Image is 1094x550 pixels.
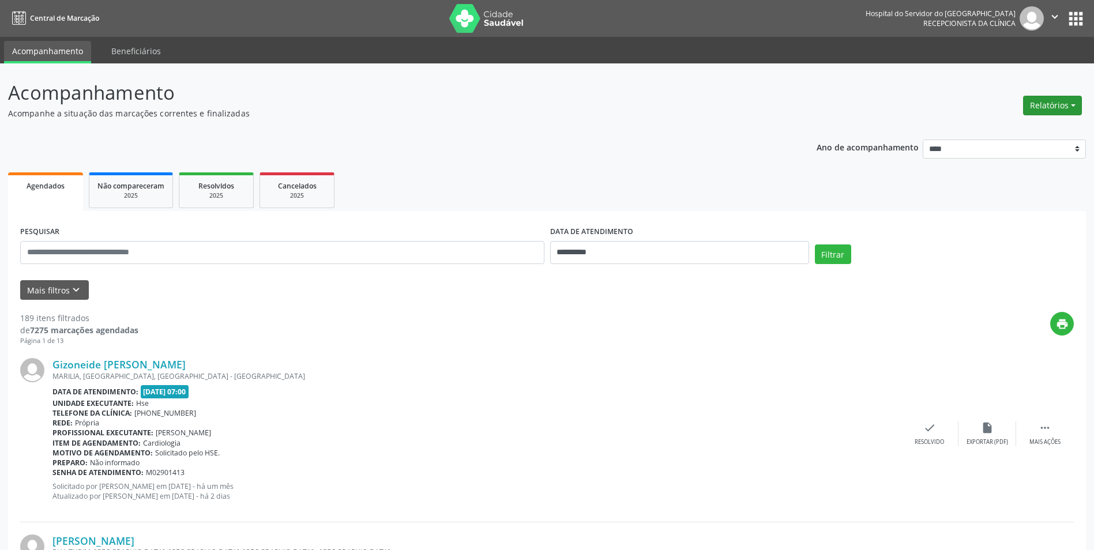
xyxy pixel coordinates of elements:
span: Hse [136,398,149,408]
p: Ano de acompanhamento [817,140,919,154]
a: Central de Marcação [8,9,99,28]
a: Beneficiários [103,41,169,61]
b: Preparo: [52,458,88,468]
b: Rede: [52,418,73,428]
span: Cancelados [278,181,317,191]
div: de [20,324,138,336]
span: Não compareceram [97,181,164,191]
button: Relatórios [1023,96,1082,115]
div: 2025 [187,191,245,200]
span: [PHONE_NUMBER] [134,408,196,418]
p: Acompanhamento [8,78,762,107]
p: Acompanhe a situação das marcações correntes e finalizadas [8,107,762,119]
div: Mais ações [1029,438,1061,446]
a: Gizoneide [PERSON_NAME] [52,358,186,371]
span: Própria [75,418,99,428]
a: Acompanhamento [4,41,91,63]
button:  [1044,6,1066,31]
i: check [923,421,936,434]
i:  [1039,421,1051,434]
span: Resolvidos [198,181,234,191]
span: Central de Marcação [30,13,99,23]
b: Data de atendimento: [52,387,138,397]
span: Solicitado pelo HSE. [155,448,220,458]
span: Agendados [27,181,65,191]
div: MARILIA, [GEOGRAPHIC_DATA], [GEOGRAPHIC_DATA] - [GEOGRAPHIC_DATA] [52,371,901,381]
span: [PERSON_NAME] [156,428,211,438]
button: Filtrar [815,244,851,264]
b: Profissional executante: [52,428,153,438]
label: DATA DE ATENDIMENTO [550,223,633,241]
button: apps [1066,9,1086,29]
img: img [20,358,44,382]
b: Item de agendamento: [52,438,141,448]
span: [DATE] 07:00 [141,385,189,398]
div: 2025 [97,191,164,200]
i:  [1048,10,1061,23]
i: insert_drive_file [981,421,994,434]
i: keyboard_arrow_down [70,284,82,296]
i: print [1056,318,1069,330]
div: Resolvido [915,438,944,446]
b: Senha de atendimento: [52,468,144,477]
div: Hospital do Servidor do [GEOGRAPHIC_DATA] [866,9,1016,18]
span: Não informado [90,458,140,468]
span: Cardiologia [143,438,181,448]
span: Recepcionista da clínica [923,18,1016,28]
img: img [1020,6,1044,31]
div: Página 1 de 13 [20,336,138,346]
p: Solicitado por [PERSON_NAME] em [DATE] - há um mês Atualizado por [PERSON_NAME] em [DATE] - há 2 ... [52,481,901,501]
b: Motivo de agendamento: [52,448,153,458]
div: 189 itens filtrados [20,312,138,324]
b: Unidade executante: [52,398,134,408]
strong: 7275 marcações agendadas [30,325,138,336]
span: M02901413 [146,468,185,477]
label: PESQUISAR [20,223,59,241]
b: Telefone da clínica: [52,408,132,418]
div: Exportar (PDF) [967,438,1008,446]
a: [PERSON_NAME] [52,534,134,547]
button: print [1050,312,1074,336]
button: Mais filtroskeyboard_arrow_down [20,280,89,300]
div: 2025 [268,191,326,200]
